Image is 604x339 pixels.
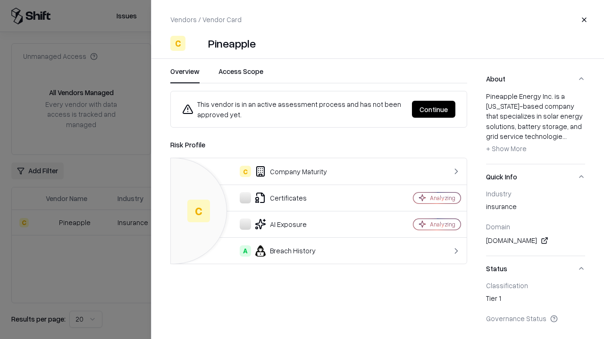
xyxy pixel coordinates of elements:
div: Certificates [178,192,380,203]
button: Quick Info [486,164,585,189]
button: Access Scope [218,66,263,83]
div: About [486,91,585,164]
div: This vendor is in an active assessment process and has not been approved yet. [182,99,404,120]
div: C [240,166,251,177]
div: A [240,245,251,257]
button: + Show More [486,141,527,156]
div: Breach History [178,245,380,257]
p: Vendors / Vendor Card [170,15,242,24]
span: ... [562,132,567,140]
button: Overview [170,66,200,83]
div: Classification [486,281,585,290]
div: Tier 1 [486,293,585,307]
div: Risk Profile [170,139,467,150]
div: Governance Status [486,314,585,323]
div: AI Exposure [178,218,380,230]
div: insurance [486,202,585,215]
button: Status [486,256,585,281]
div: Industry [486,189,585,198]
div: C [187,200,210,222]
div: Pineapple Energy Inc. is a [US_STATE]-based company that specializes in solar energy solutions, b... [486,91,585,156]
img: Pineapple [189,36,204,51]
div: C [170,36,185,51]
button: Continue [412,101,455,118]
span: + Show More [486,144,527,153]
div: [DOMAIN_NAME] [486,235,585,246]
div: Company Maturity [178,166,380,177]
button: About [486,66,585,91]
div: Pineapple [208,36,256,51]
div: Domain [486,222,585,231]
div: Quick Info [486,189,585,256]
div: Analyzing [430,194,455,202]
div: Analyzing [430,220,455,228]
